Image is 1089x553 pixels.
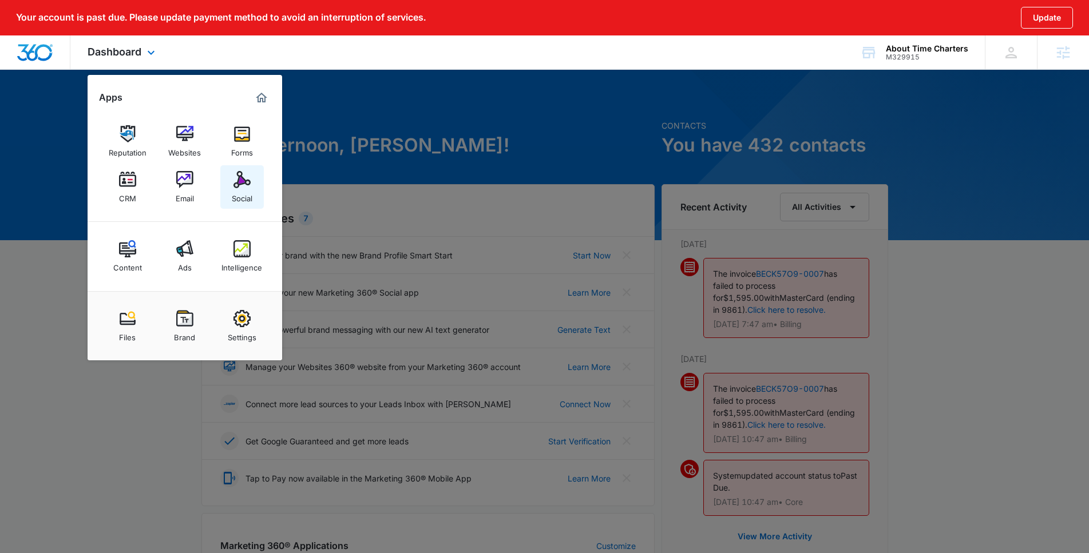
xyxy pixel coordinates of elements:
div: Social [232,188,252,203]
div: CRM [119,188,136,203]
a: Reputation [106,120,149,163]
a: CRM [106,165,149,209]
a: Marketing 360® Dashboard [252,89,271,107]
a: Brand [163,304,207,348]
div: Forms [231,142,253,157]
a: Forms [220,120,264,163]
a: Websites [163,120,207,163]
div: Intelligence [221,257,262,272]
div: Email [176,188,194,203]
p: Your account is past due. Please update payment method to avoid an interruption of services. [16,12,426,23]
div: Files [119,327,136,342]
div: Brand [174,327,195,342]
h2: Apps [99,92,122,103]
div: account id [886,53,968,61]
div: account name [886,44,968,53]
div: Content [113,257,142,272]
a: Content [106,234,149,278]
div: Settings [228,327,256,342]
div: Reputation [109,142,146,157]
a: Social [220,165,264,209]
a: Files [106,304,149,348]
div: Websites [168,142,201,157]
button: Update [1021,7,1073,29]
a: Intelligence [220,234,264,278]
a: Ads [163,234,207,278]
div: Ads [178,257,192,272]
span: Dashboard [88,46,141,58]
a: Settings [220,304,264,348]
div: Dashboard [70,35,175,69]
a: Email [163,165,207,209]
